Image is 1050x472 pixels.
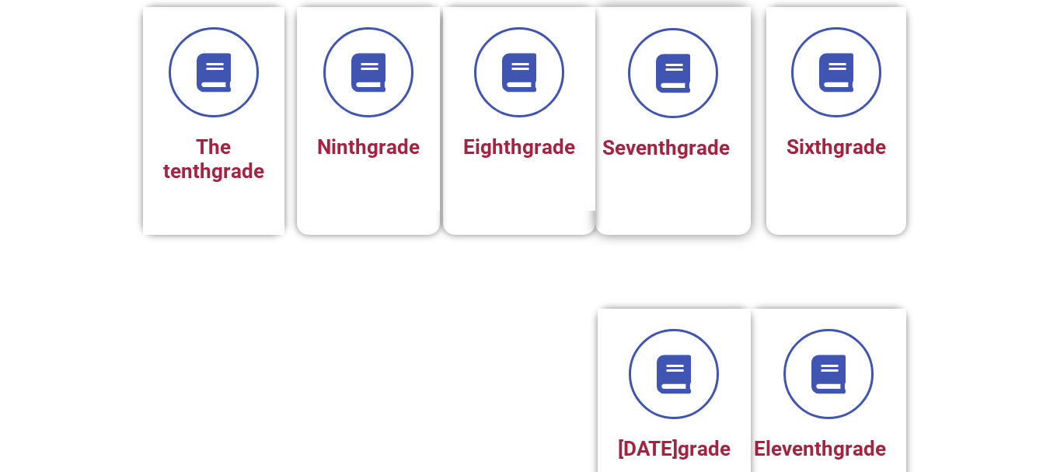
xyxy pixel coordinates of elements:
a: grade [522,135,575,159]
font: Eighth [463,135,522,159]
a: grade [833,437,886,460]
a: grade [678,437,731,460]
font: Sixth [787,135,833,159]
font: Ninth [317,135,367,159]
a: grade [367,135,420,159]
a: <a href="https://baladiyatextbooks.co.il/1st-grade/" class="elementor-inline-editing pen" data-el... [629,329,719,419]
font: [DATE] [618,437,678,460]
a: grade [833,135,886,159]
a: <a href="https://baladiyatextbooks.co.il/1st-grade/" data-elementor-setting-key="title_text" data... [783,329,874,419]
font: Eleventh [754,437,833,460]
font: Seventh [602,136,677,159]
font: The tenth [163,135,232,183]
a: grade [211,159,264,183]
a: grade [677,136,730,159]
